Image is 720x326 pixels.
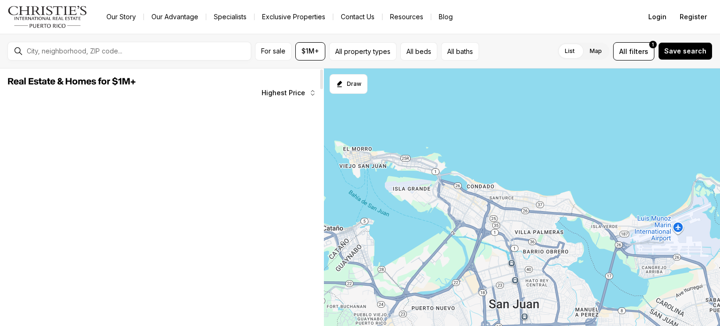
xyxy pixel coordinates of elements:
[382,10,431,23] a: Resources
[619,46,627,56] span: All
[431,10,460,23] a: Blog
[333,10,382,23] button: Contact Us
[674,8,712,26] button: Register
[664,47,706,55] span: Save search
[99,10,143,23] a: Our Story
[262,89,305,97] span: Highest Price
[256,83,322,102] button: Highest Price
[557,43,582,60] label: List
[330,74,367,94] button: Start drawing
[658,42,712,60] button: Save search
[643,8,672,26] button: Login
[7,77,136,86] span: Real Estate & Homes for $1M+
[329,42,397,61] button: All property types
[255,10,333,23] a: Exclusive Properties
[680,13,707,21] span: Register
[255,42,292,61] button: For sale
[7,6,88,28] img: logo
[441,42,479,61] button: All baths
[295,42,325,61] button: $1M+
[582,43,609,60] label: Map
[301,47,319,55] span: $1M+
[261,47,285,55] span: For sale
[206,10,254,23] a: Specialists
[652,41,654,48] span: 1
[629,46,648,56] span: filters
[144,10,206,23] a: Our Advantage
[400,42,437,61] button: All beds
[648,13,667,21] span: Login
[613,42,654,61] button: Allfilters1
